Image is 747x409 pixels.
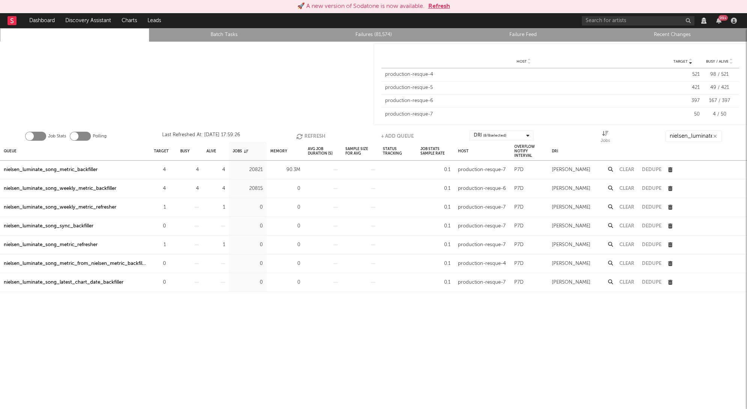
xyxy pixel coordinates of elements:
[458,165,506,174] div: production-resque-7
[666,97,700,105] div: 397
[206,143,216,159] div: Alive
[666,131,722,142] input: Search...
[381,131,414,142] button: + Add Queue
[420,278,450,287] div: 0.1
[270,278,300,287] div: 0
[162,131,240,142] div: Last Refreshed At: [DATE] 17:59:26
[180,184,199,193] div: 4
[303,30,444,39] a: Failures (81,574)
[233,165,263,174] div: 20821
[514,184,524,193] div: P7D
[154,30,295,39] a: Batch Tasks
[385,84,662,92] div: production-resque-5
[458,143,468,159] div: Host
[270,184,300,193] div: 0
[642,167,661,172] button: Dedupe
[233,203,263,212] div: 0
[666,84,700,92] div: 421
[270,241,300,250] div: 0
[642,186,661,191] button: Dedupe
[552,203,590,212] div: [PERSON_NAME]
[666,71,700,78] div: 521
[180,143,190,159] div: Busy
[4,259,146,268] a: nielsen_luminate_song_metric_from_nielsen_metric_backfiller
[619,261,634,266] button: Clear
[420,259,450,268] div: 0.1
[297,2,425,11] div: 🚀 A new version of Sodatone is now available.
[4,165,98,174] a: nielsen_luminate_song_metric_backfiller
[716,18,721,24] button: 99+
[233,222,263,231] div: 0
[154,165,166,174] div: 4
[4,222,93,231] a: nielsen_luminate_song_sync_backfiller
[552,165,590,174] div: [PERSON_NAME]
[601,131,610,145] div: Jobs
[270,165,300,174] div: 90.3M
[206,203,225,212] div: 1
[385,71,662,78] div: production-resque-4
[420,143,450,159] div: Job Stats Sample Rate
[296,131,325,142] button: Refresh
[270,203,300,212] div: 0
[642,205,661,210] button: Dedupe
[514,143,544,159] div: Overflow Notify Interval
[48,132,66,141] label: Job Stats
[154,203,166,212] div: 1
[93,132,107,141] label: Polling
[420,222,450,231] div: 0.1
[514,278,524,287] div: P7D
[703,97,735,105] div: 167 / 397
[308,143,338,159] div: Avg Job Duration (s)
[345,143,375,159] div: Sample Size For Avg
[270,143,287,159] div: Memory
[666,111,700,118] div: 50
[452,30,593,39] a: Failure Feed
[458,259,506,268] div: production-resque-4
[514,259,524,268] div: P7D
[116,13,142,28] a: Charts
[552,222,590,231] div: [PERSON_NAME]
[619,224,634,229] button: Clear
[552,184,590,193] div: [PERSON_NAME]
[642,242,661,247] button: Dedupe
[514,241,524,250] div: P7D
[703,111,735,118] div: 4 / 50
[233,259,263,268] div: 0
[718,15,728,21] div: 99 +
[420,184,450,193] div: 0.1
[514,222,524,231] div: P7D
[458,184,506,193] div: production-resque-6
[4,241,98,250] a: nielsen_luminate_song_metric_refresher
[154,222,166,231] div: 0
[24,13,60,28] a: Dashboard
[642,261,661,266] button: Dedupe
[483,131,506,140] span: ( 8 / 8 selected)
[233,241,263,250] div: 0
[703,71,735,78] div: 98 / 521
[619,167,634,172] button: Clear
[642,224,661,229] button: Dedupe
[206,165,225,174] div: 4
[270,259,300,268] div: 0
[383,143,413,159] div: Status Tracking
[180,165,199,174] div: 4
[154,241,166,250] div: 1
[619,186,634,191] button: Clear
[619,280,634,285] button: Clear
[552,278,590,287] div: [PERSON_NAME]
[458,278,506,287] div: production-resque-7
[420,241,450,250] div: 0.1
[206,241,225,250] div: 1
[233,184,263,193] div: 20815
[458,203,506,212] div: production-resque-7
[4,278,123,287] a: nielsen_luminate_song_latest_chart_date_backfiller
[552,259,590,268] div: [PERSON_NAME]
[602,30,743,39] a: Recent Changes
[514,203,524,212] div: P7D
[458,241,506,250] div: production-resque-7
[4,184,116,193] div: nielsen_luminate_song_weekly_metric_backfiller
